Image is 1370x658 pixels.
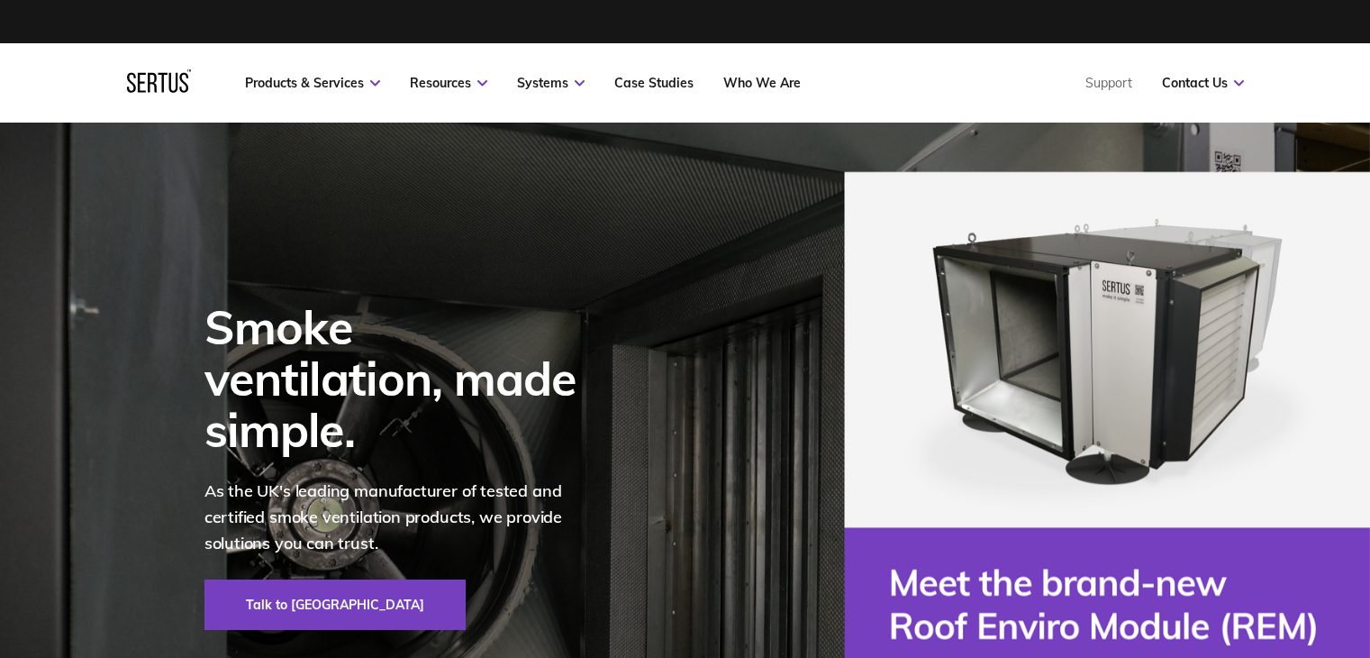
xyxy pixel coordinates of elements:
a: Case Studies [614,75,694,91]
div: Smoke ventilation, made simple. [204,301,601,456]
a: Contact Us [1162,75,1244,91]
a: Products & Services [245,75,380,91]
p: As the UK's leading manufacturer of tested and certified smoke ventilation products, we provide s... [204,479,601,556]
a: Support [1085,75,1132,91]
a: Systems [517,75,585,91]
a: Who We Are [723,75,801,91]
a: Talk to [GEOGRAPHIC_DATA] [204,580,466,630]
a: Resources [410,75,487,91]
